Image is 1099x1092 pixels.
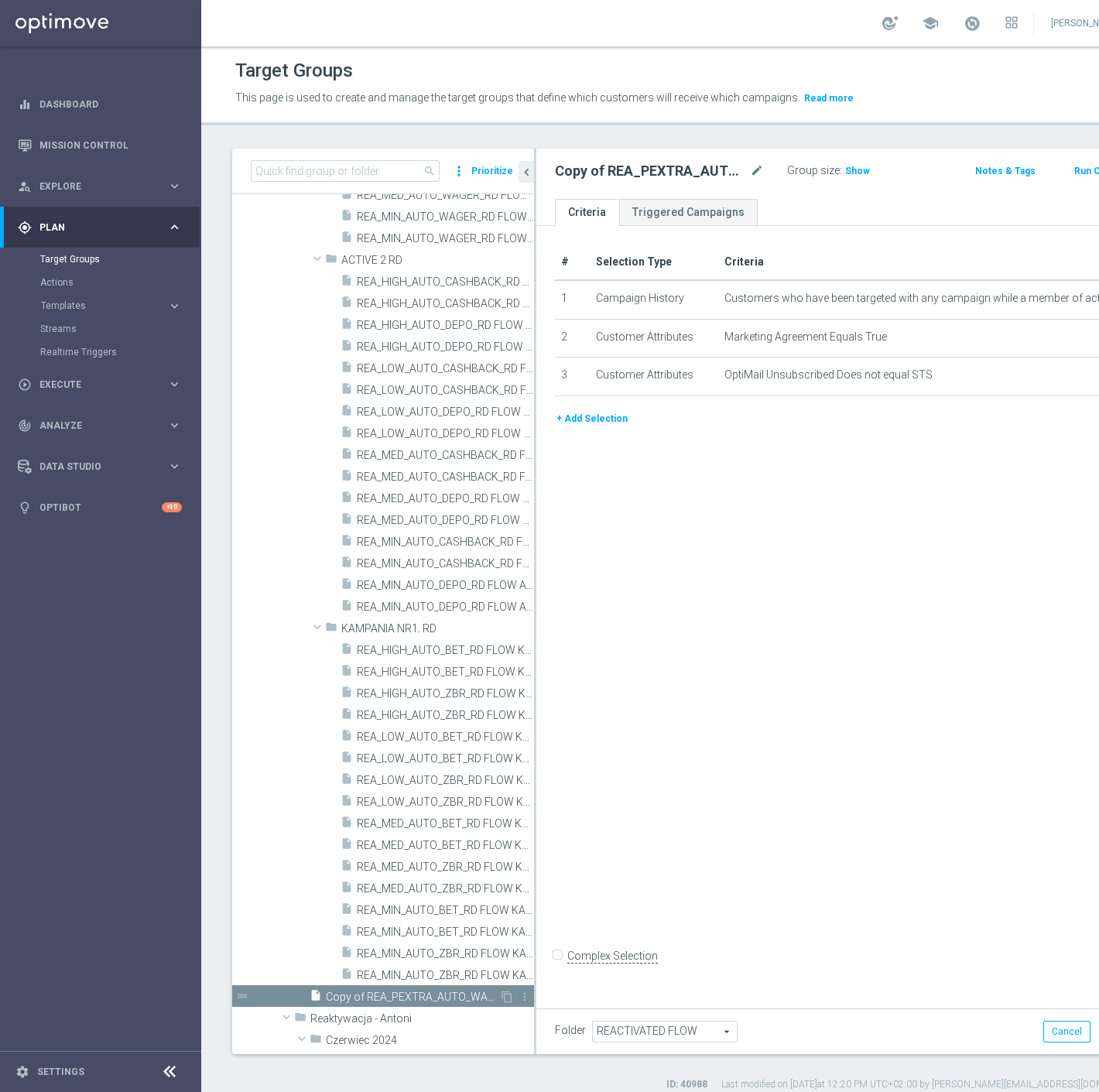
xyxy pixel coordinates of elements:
span: Criteria [724,255,764,268]
a: Criteria [555,199,619,226]
button: equalizer Dashboard [17,98,183,111]
i: insert_drive_file [341,296,353,313]
span: search [423,165,436,177]
i: folder [310,1032,322,1050]
span: Show [845,166,870,176]
span: REA_HIGH_AUTO_DEPO_RD FLOW ACTIVE 2 100%-300 PLN_DAILY [357,341,534,354]
span: REA_MED_AUTO_DEPO_RD FLOW ACTIVE 2 100%-200 PLN_DAILY [357,514,534,527]
th: # [555,245,590,280]
span: REA_HIGH_AUTO_CASHBACK_RD FLOW ACTIVE 2 100%-100 PLN - reminder_DAILY [357,276,534,289]
button: Mission Control [17,139,183,152]
i: folder [294,1011,306,1029]
i: insert_drive_file [341,642,353,660]
i: keyboard_arrow_right [167,377,182,392]
i: insert_drive_file [341,816,353,834]
div: Plan [18,221,167,234]
i: insert_drive_file [341,447,353,465]
span: Explore [39,182,167,191]
i: insert_drive_file [341,512,353,530]
span: Plan [39,223,167,232]
i: chevron_left [519,165,534,180]
td: 3 [555,358,590,396]
a: Dashboard [39,84,182,125]
span: KAMPANIA NR1. RD [341,622,534,635]
span: Analyze [39,421,167,430]
i: insert_drive_file [341,946,353,964]
a: Mission Control [39,125,182,166]
i: insert_drive_file [341,794,353,812]
i: insert_drive_file [341,187,353,205]
a: Settings [37,1067,84,1077]
div: track_changes Analyze keyboard_arrow_right [17,419,183,432]
i: insert_drive_file [341,881,353,899]
i: lightbulb [18,501,32,515]
a: Streams [40,323,161,335]
th: Selection Type [590,245,718,280]
span: REA_HIGH_AUTO_CASHBACK_RD FLOW ACTIVE 2 100%-100 PLN_DAILY [357,297,534,310]
span: REA_LOW_AUTO_DEPO_RD FLOW ACTIVE 2 100%-100 PLN - reminder_DAILY [357,406,534,419]
i: insert_drive_file [341,599,353,617]
span: REA_MIN_AUTO_WAGER_RD FLOW ACTIVE 1 100%-25 PLN - reminder_DAILY [357,211,534,224]
div: Realtime Triggers [40,341,200,364]
i: insert_drive_file [341,317,353,335]
button: Cancel [1043,1021,1090,1042]
button: + Add Selection [555,410,629,427]
td: 2 [555,319,590,358]
i: insert_drive_file [310,989,322,1007]
span: REA_LOW_AUTO_DEPO_RD FLOW ACTIVE 2 100%-100 PLN_DAILY [357,427,534,440]
div: Templates [40,294,200,317]
h1: Target Groups [235,60,353,82]
span: REA_MED_AUTO_WAGER_RD FLOW ACTIVE 1 100%-75 PLN_DAILY [357,189,534,202]
button: Data Studio keyboard_arrow_right [17,460,183,473]
span: REA_MIN_AUTO_DEPO_RD FLOW ACTIVE 2 100%-50 PLN_DAILY [357,601,534,614]
span: OptiMail Unsubscribed Does not equal STS [724,368,933,382]
span: REA_MIN_AUTO_ZBR_RD FLOW KAMPANIA NR 1 100%-50 PLN - reminder_DAILY [357,947,534,960]
span: REA_MED_AUTO_BET_RD FLOW KAMPANIA NR 1 100%-200 PLN_DAILY [357,839,534,852]
button: person_search Explore keyboard_arrow_right [17,180,183,193]
span: REA_MED_AUTO_CASHBACK_RD FLOW ACTIVE 2 100%-75 PLN - reminder_DAILY [357,449,534,462]
i: insert_drive_file [341,491,353,508]
i: keyboard_arrow_right [167,418,182,433]
div: Optibot [18,487,182,528]
i: keyboard_arrow_right [167,179,182,193]
span: REA_LOW_AUTO_ZBR_RD FLOW KAMPANIA NR 1 100%-100 PLN_DAILY [357,796,534,809]
i: insert_drive_file [341,274,353,292]
button: play_circle_outline Execute keyboard_arrow_right [17,378,183,391]
button: Read more [803,90,855,107]
span: REA_LOW_AUTO_BET_RD FLOW KAMPANIA NR 1 100%-100 PLN_DAILY [357,752,534,765]
button: gps_fixed Plan keyboard_arrow_right [17,221,183,234]
span: REA_MED_AUTO_ZBR_RD FLOW KAMPANIA NR 1 100%-200 PLN - reminder_DAILY [357,861,534,874]
span: REA_MIN_AUTO_CASHBACK_RD FLOW ACTIVE 2 100%-25 PLN - reminder_DAILY [357,536,534,549]
i: insert_drive_file [341,469,353,487]
div: Data Studio [18,460,167,474]
i: insert_drive_file [341,426,353,443]
i: insert_drive_file [341,729,353,747]
i: insert_drive_file [341,664,353,682]
span: Czerwiec 2024 [326,1034,534,1047]
span: Copy of REA_PEXTRA_AUTO_WAGER_Dobre Zagrania - 50% do 2000 PLN_DAILY_MAIL [326,991,499,1004]
label: Folder [555,1024,586,1037]
div: Analyze [18,419,167,433]
i: insert_drive_file [341,902,353,920]
label: ID: 40988 [666,1078,707,1091]
i: track_changes [18,419,32,433]
i: keyboard_arrow_right [167,220,182,234]
div: Streams [40,317,200,341]
span: REA_HIGH_AUTO_ZBR_RD FLOW KAMPANIA NR 1 100%-300 PLN_DAILY [357,709,534,722]
div: +10 [162,502,182,512]
i: insert_drive_file [341,534,353,552]
span: REA_MIN_AUTO_BET_RD FLOW KAMPANIA NR 1 100%-50 PLN - reminder_DAILY [357,904,534,917]
span: Data Studio [39,462,167,471]
i: keyboard_arrow_right [167,299,182,313]
span: REA_HIGH_AUTO_BET_RD FLOW KAMPANIA NR 1 100%-300 PLN_DAILY [357,666,534,679]
i: insert_drive_file [341,361,353,378]
div: lightbulb Optibot +10 [17,501,183,514]
td: 1 [555,280,590,319]
i: insert_drive_file [341,924,353,942]
i: insert_drive_file [341,707,353,725]
span: school [922,15,939,32]
a: Actions [40,276,161,289]
span: REA_MIN_AUTO_BET_RD FLOW KAMPANIA NR 1 100%-50 PLN_DAILY [357,926,534,939]
div: Mission Control [18,125,182,166]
